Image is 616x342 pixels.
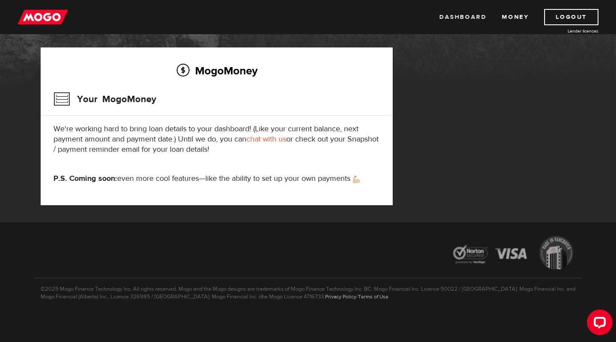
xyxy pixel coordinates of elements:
[34,278,582,301] p: ©2025 Mogo Finance Technology Inc. All rights reserved. Mogo and the Mogo designs are trademarks ...
[18,9,68,25] img: mogo_logo-11ee424be714fa7cbb0f0f49df9e16ec.png
[53,174,380,184] p: even more cool features—like the ability to set up your own payments
[246,134,286,144] a: chat with us
[358,293,388,300] a: Terms of Use
[439,9,486,25] a: Dashboard
[353,176,360,183] img: strong arm emoji
[502,9,529,25] a: Money
[53,124,380,155] p: We're working hard to bring loan details to your dashboard! (Like your current balance, next paym...
[325,293,356,300] a: Privacy Policy
[534,28,598,34] a: Lender licences
[544,9,598,25] a: Logout
[53,62,380,80] h2: MogoMoney
[53,174,117,183] strong: P.S. Coming soon:
[580,306,616,342] iframe: LiveChat chat widget
[53,88,156,110] h3: Your MogoMoney
[445,230,582,278] img: legal-icons-92a2ffecb4d32d839781d1b4e4802d7b.png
